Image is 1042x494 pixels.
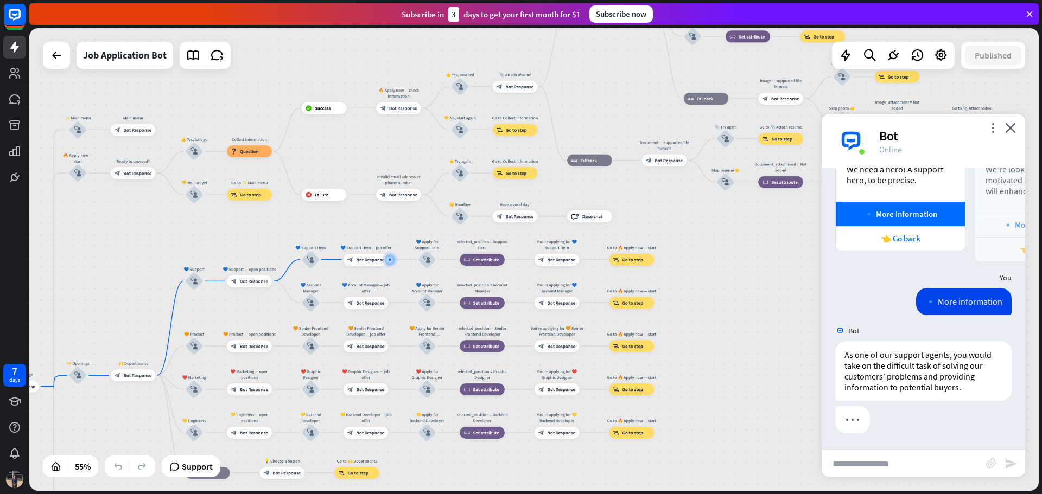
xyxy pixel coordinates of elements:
div: Go to 🔥 Apply now — start [605,245,658,251]
div: image_attachment = Not added [871,99,924,111]
div: Go to 🔥 Apply now — start [605,331,658,337]
i: block_user_input [423,342,430,349]
i: block_set_attribute [463,300,470,306]
div: 💛 Backend Developer [293,412,328,424]
span: Go to step [813,34,834,40]
i: block_set_attribute [463,256,470,262]
div: You’re applying for 💙 Support Hero [530,239,584,251]
i: block_user_input [190,191,198,198]
i: block_user_input [190,386,198,393]
i: block_bot_response [538,386,544,392]
i: block_user_input [307,342,314,349]
i: block_bot_response [538,256,544,262]
i: block_set_attribute [463,429,470,435]
div: We need a hero! A support hero, to be precise. [847,164,954,185]
span: Go to step [506,170,527,176]
div: Go to ✨ Main menu [223,179,276,185]
div: Go to Collect information [488,158,542,164]
div: 💙 Account Manager — job offer [339,282,393,294]
i: block_user_input [190,278,198,285]
div: 💛 Engineers [176,418,212,424]
i: block_success [306,105,312,111]
div: 🧡 Senior Frontend Developer [293,325,328,337]
span: Go to step [240,191,261,197]
i: block_user_input [74,126,81,133]
div: 💛 Backend Developer — job offer [339,412,393,424]
span: Failure [315,191,328,197]
span: Go to step [506,127,527,133]
div: 📎 Try again [824,62,860,68]
div: Skip photo 👉 [824,105,860,111]
span: Bot Response [547,256,575,262]
div: 🔹 More information [841,209,960,219]
i: block_bot_response [347,386,353,392]
div: days [9,376,20,384]
div: 🧡 Apply for Senior Frontend Developer [409,325,445,337]
span: Bot Response [123,127,151,133]
span: Set attribute [473,300,499,306]
span: Bot [848,326,860,336]
div: 👐 Openings [60,361,96,367]
div: 💙 Account Manager [293,282,328,294]
div: Ready to proceed? [106,158,160,164]
div: ❤️ Graphic Designer [293,368,328,380]
i: block_user_input [423,299,430,306]
div: Have a good day! [488,201,542,207]
button: Published [965,46,1021,65]
span: Go to step [347,470,368,476]
span: Go to step [771,136,792,142]
i: block_bot_response [762,95,768,101]
i: block_bot_response [347,429,353,435]
div: 💙 Support — open positions [223,266,276,272]
div: 👈 Try again [442,158,478,164]
span: Go to step [622,343,643,349]
div: 🧡 Product [176,331,212,337]
span: Go to step [888,74,909,80]
div: As one of our support agents, you would take on the difficult task of solving our customers’ prob... [835,341,1012,401]
div: 💙 Support Hero — job offer [339,245,393,251]
div: ❤️ Apply for Graphic Designer [409,368,445,380]
div: Main menu [106,115,160,121]
i: block_set_attribute [463,343,470,349]
span: Bot Response [505,84,533,89]
span: Bot Response [505,213,533,219]
i: block_user_input [423,386,430,393]
div: You’re applying for 🧡 Senior Frontend Developer [530,325,584,337]
span: Fallback [697,95,713,101]
div: You’re applying for 💙 Account Manager [530,282,584,294]
div: Online [879,144,1012,155]
i: block_bot_response [497,84,503,89]
div: Go to 🙌 Departments [330,458,384,464]
span: Set attribute [473,386,499,392]
span: Bot Response [356,300,384,306]
span: Go to step [622,386,643,392]
i: block_goto [497,170,503,176]
i: block_bot_response [115,373,120,378]
div: Document — supported file formats [638,139,691,151]
a: 7 days [3,364,26,387]
i: block_user_input [307,299,314,306]
div: 👎 No, start again [442,115,478,121]
div: 🙌 Departments [106,361,160,367]
div: selected_position = Account Manager [455,282,509,294]
div: selected_position = Senior Frontend Developer [455,325,509,337]
i: block_bot_response [646,157,652,163]
i: block_bot_response [538,300,544,306]
div: Subscribe now [589,5,653,23]
span: Bot Response [240,386,268,392]
i: block_set_attribute [463,386,470,392]
div: Go to 🔥 Apply now — start [605,418,658,424]
span: Bot Response [356,386,384,392]
span: Bot Response [240,343,268,349]
span: Go to step [622,429,643,435]
div: Go to Collect information [488,115,542,121]
i: block_user_input [722,178,729,185]
div: 💙 Support Hero [293,245,328,251]
div: 🔥 Apply now — check information [372,87,425,99]
span: Bot Response [547,386,575,392]
i: block_goto [762,136,768,142]
span: Bot Response [356,343,384,349]
div: Invalid email address or phone number [372,174,425,185]
div: Collect information [223,137,276,143]
i: block_user_input [456,169,463,176]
